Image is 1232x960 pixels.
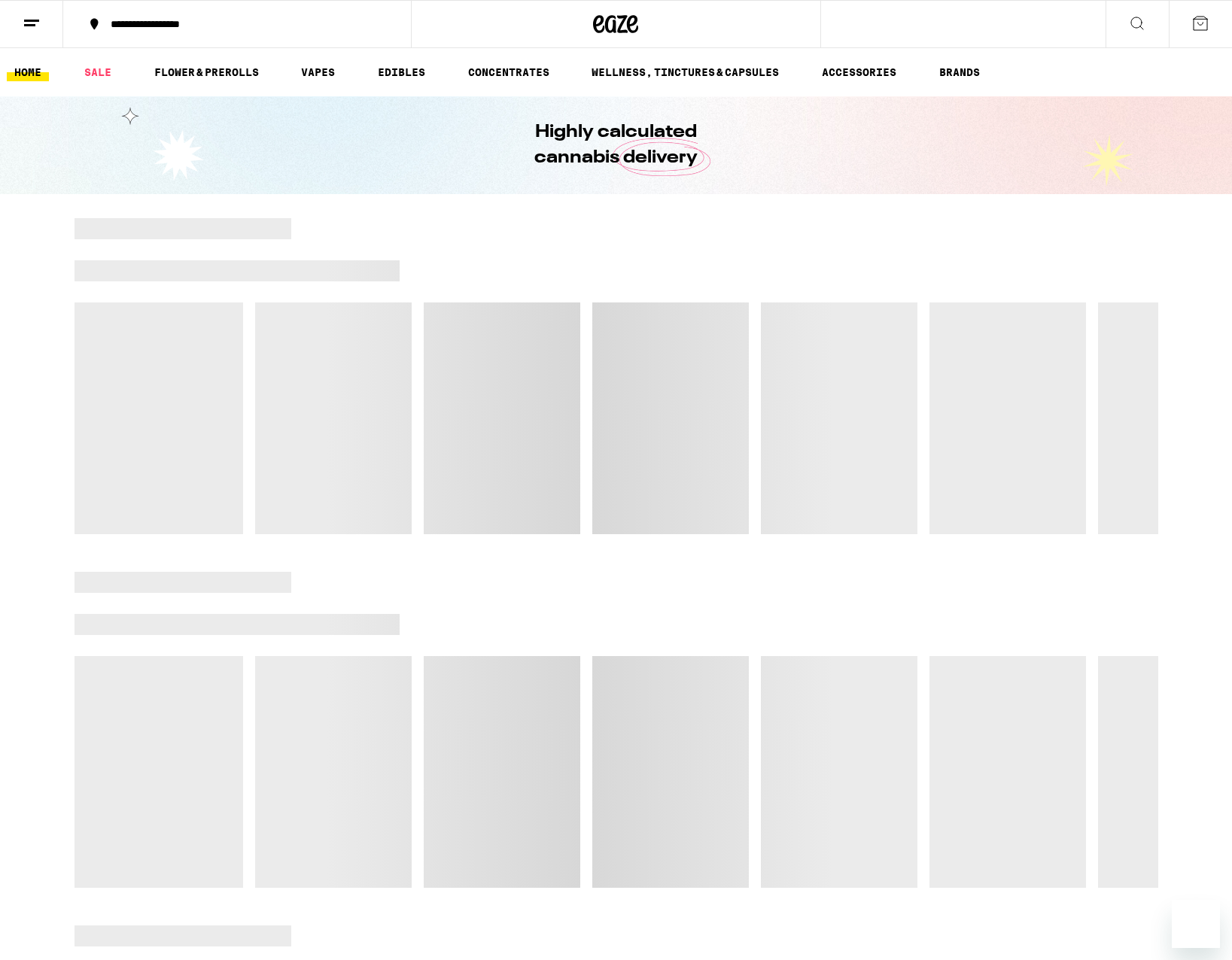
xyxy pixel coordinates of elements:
a: SALE [77,63,119,81]
a: EDIBLES [370,63,433,81]
a: BRANDS [932,63,987,81]
a: FLOWER & PREROLLS [147,63,266,81]
a: VAPES [294,63,342,81]
a: CONCENTRATES [461,63,557,81]
iframe: Button to launch messaging window [1172,900,1220,948]
a: ACCESSORIES [814,63,904,81]
a: HOME [7,63,49,81]
h1: Highly calculated cannabis delivery [492,120,741,171]
a: WELLNESS, TINCTURES & CAPSULES [584,63,786,81]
